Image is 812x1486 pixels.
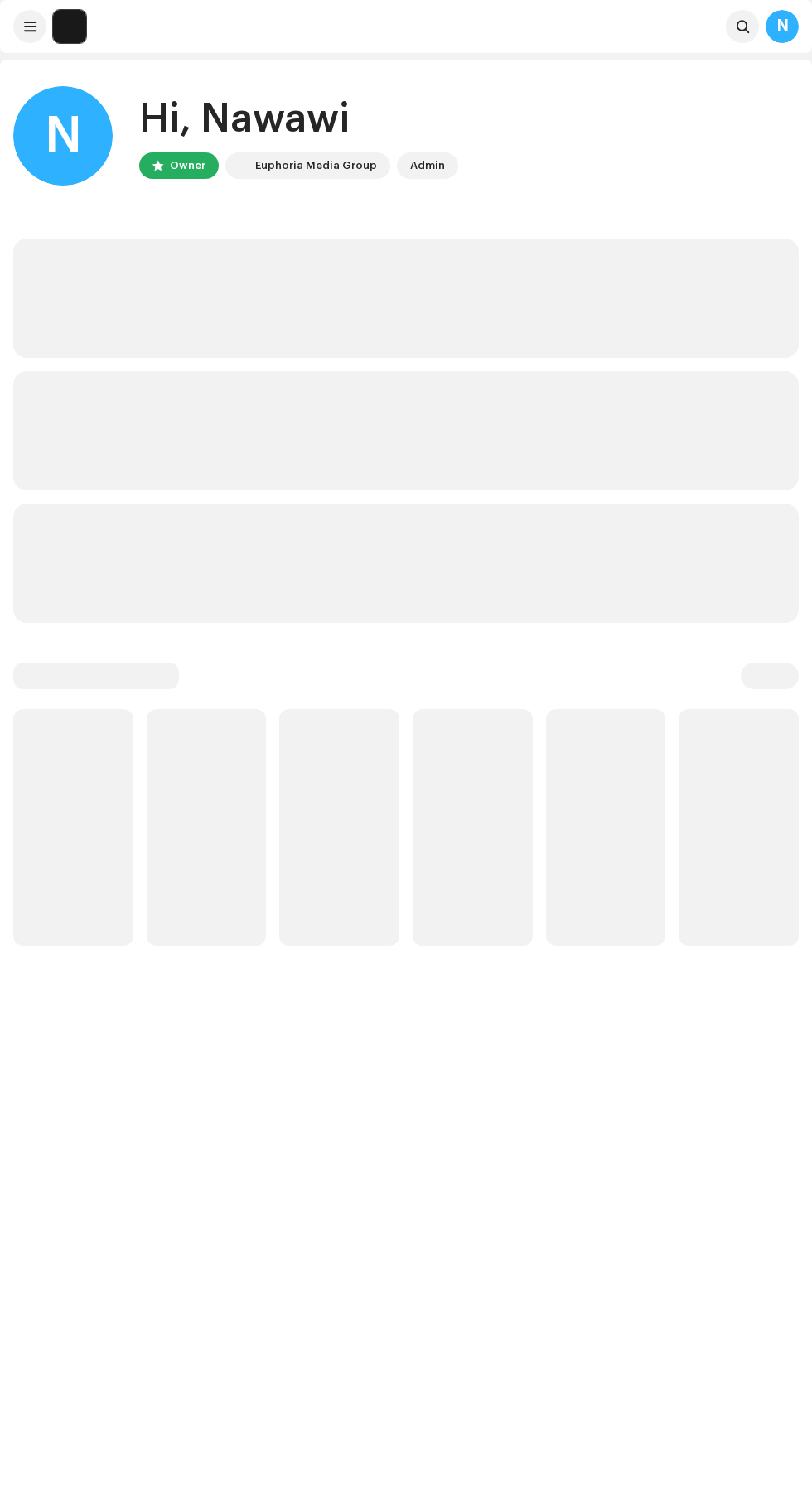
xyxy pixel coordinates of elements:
img: de0d2825-999c-4937-b35a-9adca56ee094 [53,10,86,43]
div: N [13,86,113,186]
div: Euphoria Media Group [255,156,377,176]
div: Admin [410,156,445,176]
img: de0d2825-999c-4937-b35a-9adca56ee094 [229,156,249,176]
div: Hi, Nawawi [139,93,458,146]
div: N [766,10,799,43]
div: Owner [170,156,205,176]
